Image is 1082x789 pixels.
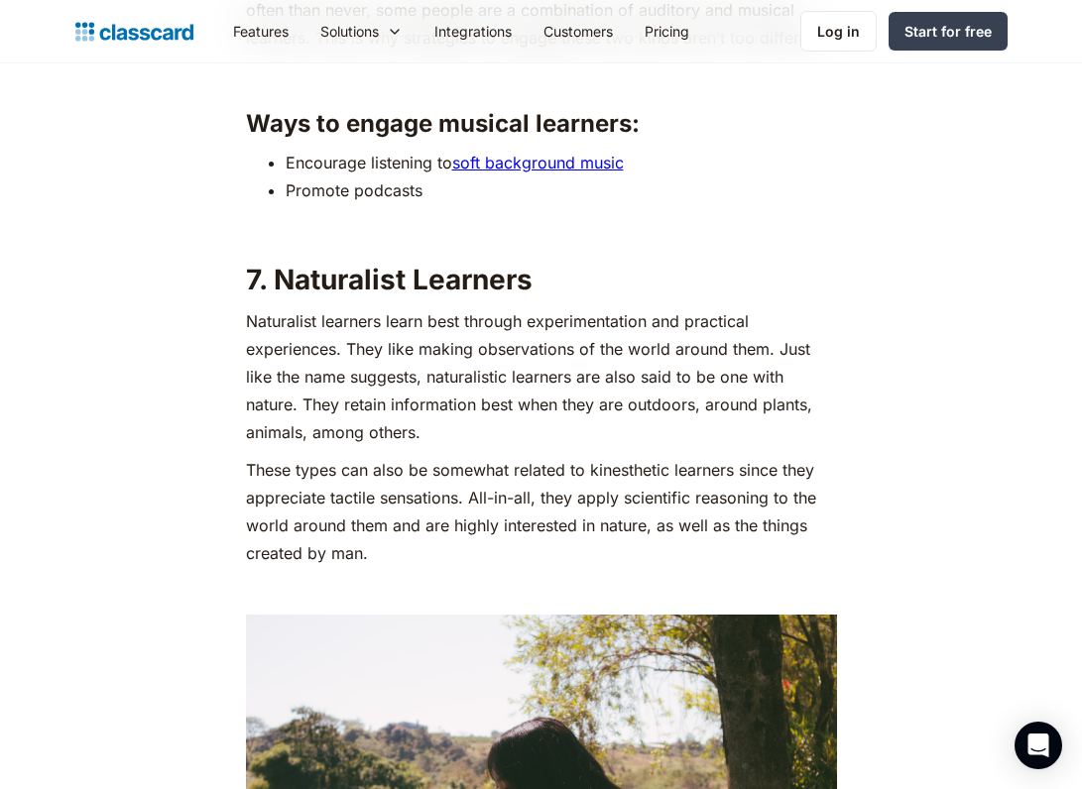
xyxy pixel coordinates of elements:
[800,11,877,52] a: Log in
[246,263,533,296] strong: 7. Naturalist Learners
[528,9,629,54] a: Customers
[246,109,640,138] strong: Ways to engage musical learners:
[304,9,419,54] div: Solutions
[217,9,304,54] a: Features
[1015,722,1062,769] div: Open Intercom Messenger
[320,21,379,42] div: Solutions
[246,456,837,567] p: These types can also be somewhat related to kinesthetic learners since they appreciate tactile se...
[75,18,193,46] a: home
[246,61,837,89] p: ‍
[419,9,528,54] a: Integrations
[817,21,860,42] div: Log in
[452,153,624,172] a: soft background music
[629,9,705,54] a: Pricing
[286,149,837,176] li: Encourage listening to
[246,577,837,605] p: ‍
[286,176,837,204] li: Promote podcasts
[246,307,837,446] p: Naturalist learners learn best through experimentation and practical experiences. They like makin...
[889,12,1008,51] a: Start for free
[904,21,992,42] div: Start for free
